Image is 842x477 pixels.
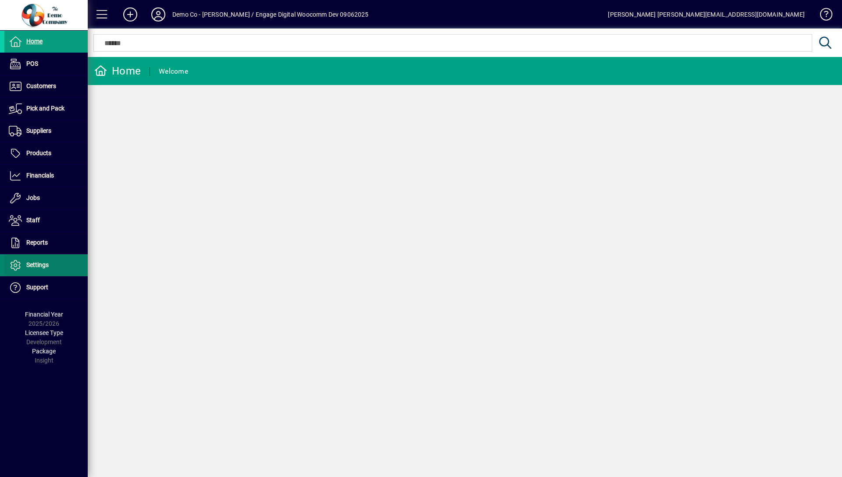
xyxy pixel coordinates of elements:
[813,2,831,30] a: Knowledge Base
[172,7,369,21] div: Demo Co - [PERSON_NAME] / Engage Digital Woocomm Dev 09062025
[116,7,144,22] button: Add
[608,7,805,21] div: [PERSON_NAME] [PERSON_NAME][EMAIL_ADDRESS][DOMAIN_NAME]
[25,311,63,318] span: Financial Year
[26,38,43,45] span: Home
[26,284,48,291] span: Support
[4,187,88,209] a: Jobs
[26,105,64,112] span: Pick and Pack
[4,210,88,231] a: Staff
[26,239,48,246] span: Reports
[4,142,88,164] a: Products
[4,120,88,142] a: Suppliers
[26,172,54,179] span: Financials
[26,261,49,268] span: Settings
[26,82,56,89] span: Customers
[26,217,40,224] span: Staff
[26,150,51,157] span: Products
[94,64,141,78] div: Home
[144,7,172,22] button: Profile
[26,127,51,134] span: Suppliers
[4,53,88,75] a: POS
[4,98,88,120] a: Pick and Pack
[4,75,88,97] a: Customers
[26,60,38,67] span: POS
[159,64,188,78] div: Welcome
[4,165,88,187] a: Financials
[4,277,88,299] a: Support
[4,254,88,276] a: Settings
[25,329,63,336] span: Licensee Type
[4,232,88,254] a: Reports
[26,194,40,201] span: Jobs
[32,348,56,355] span: Package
